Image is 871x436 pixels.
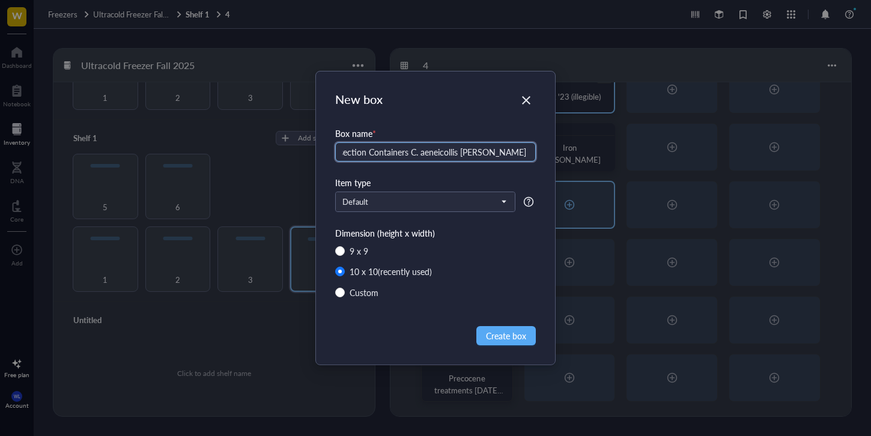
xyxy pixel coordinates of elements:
[335,176,536,189] div: Item type
[335,127,536,140] div: Box name
[350,286,378,299] div: Custom
[342,196,506,207] span: Default
[486,329,526,342] span: Create box
[335,142,536,162] input: e.g. DNA protein
[350,244,368,258] div: 9 x 9
[335,226,536,240] div: Dimension (height x width)
[335,91,536,107] div: New box
[350,265,432,278] div: 10 x 10 (recently used)
[517,93,536,107] span: Close
[476,326,536,345] button: Create box
[517,91,536,110] button: Close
